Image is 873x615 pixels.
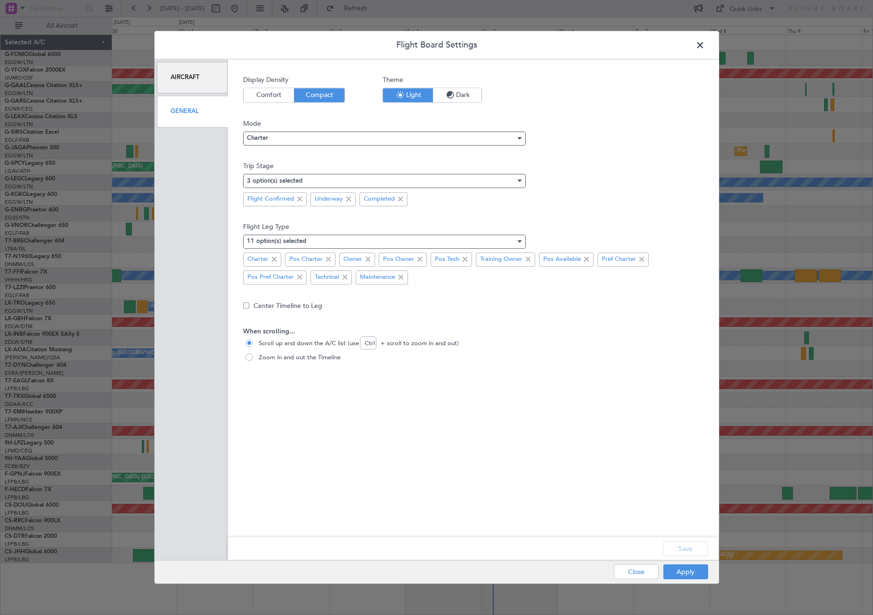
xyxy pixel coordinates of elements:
span: Mode [243,119,703,129]
span: Technical [315,273,339,283]
span: Charter [247,255,269,265]
span: Scroll up and down the A/C list (use Ctrl + scroll to zoom in and out) [255,340,459,349]
div: General [157,96,228,128]
span: Pref Charter [602,255,636,265]
span: Flight Confirmed [247,194,294,204]
button: Close [614,565,659,580]
span: Zoom in and out the Timeline [255,354,341,363]
span: When scrolling... [243,327,703,337]
span: Owner [343,255,362,265]
span: Pos Available [543,255,581,265]
div: Aircraft [157,62,228,93]
span: Pos Pref Charter [247,273,294,283]
span: Maintenance [360,273,395,283]
button: Compact [294,88,344,102]
button: Comfort [244,88,294,102]
span: Underway [315,194,343,204]
span: Theme [383,75,482,85]
header: Flight Board Settings [155,31,719,59]
button: Apply [663,565,708,580]
span: Trip Stage [243,161,703,171]
mat-select-trigger: 3 option(s) selected [247,178,302,184]
span: Training Owner [480,255,522,265]
span: Pos Tech [435,255,459,265]
span: Pos Owner [383,255,414,265]
span: Flight Leg Type [243,222,703,232]
label: Center Timeline to Leg [253,301,322,311]
span: Charter [247,136,268,142]
span: Pos Charter [289,255,323,265]
span: Display Density [243,75,345,85]
button: Dark [433,88,481,102]
button: Light [383,88,433,102]
span: Completed [364,194,395,204]
mat-select-trigger: 11 option(s) selected [247,239,306,245]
